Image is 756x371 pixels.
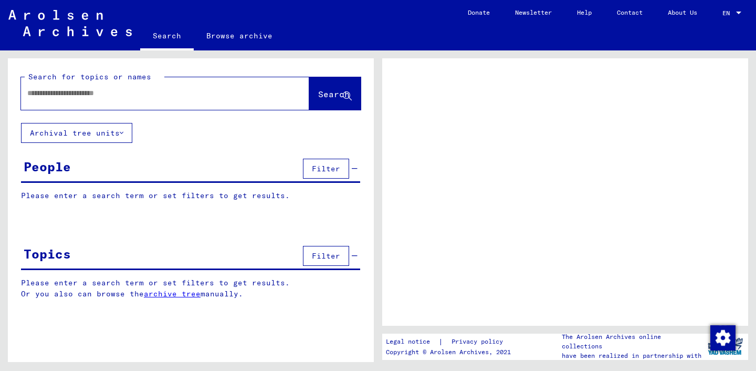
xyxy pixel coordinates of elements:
[303,159,349,179] button: Filter
[21,123,132,143] button: Archival tree units
[8,10,132,36] img: Arolsen_neg.svg
[386,336,516,347] div: |
[24,244,71,263] div: Topics
[312,164,340,173] span: Filter
[562,332,702,351] p: The Arolsen Archives online collections
[386,347,516,357] p: Copyright © Arolsen Archives, 2021
[706,333,745,359] img: yv_logo.png
[24,157,71,176] div: People
[21,277,361,300] p: Please enter a search term or set filters to get results. Or you also can browse the manually.
[28,72,151,81] mat-label: Search for topics or names
[194,23,285,48] a: Browse archive
[318,89,350,99] span: Search
[443,336,516,347] a: Privacy policy
[303,246,349,266] button: Filter
[312,251,340,261] span: Filter
[140,23,194,50] a: Search
[144,289,201,298] a: archive tree
[386,336,438,347] a: Legal notice
[562,351,702,360] p: have been realized in partnership with
[710,325,736,351] img: Change consent
[21,190,360,201] p: Please enter a search term or set filters to get results.
[309,77,361,110] button: Search
[722,9,734,17] span: EN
